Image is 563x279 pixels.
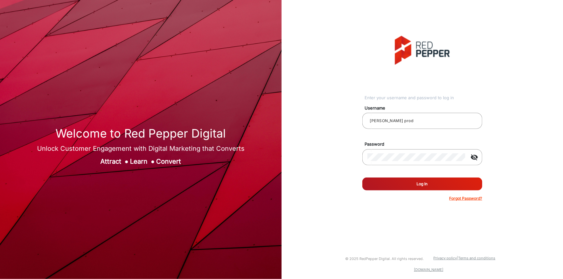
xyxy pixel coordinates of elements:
[414,267,443,272] a: [DOMAIN_NAME]
[365,95,482,101] div: Enter your username and password to log in
[346,256,424,261] small: © 2025 RedPepper Digital. All rights reserved.
[458,256,496,260] a: Terms and conditions
[151,158,155,165] span: ●
[367,117,477,125] input: Your username
[395,36,450,65] img: vmg-logo
[467,153,482,161] mat-icon: visibility_off
[37,157,245,166] div: Attract Learn Convert
[362,178,482,190] button: Log In
[125,158,128,165] span: ●
[360,141,490,148] mat-label: Password
[457,256,458,260] a: |
[360,105,490,111] mat-label: Username
[37,144,245,153] div: Unlock Customer Engagement with Digital Marketing that Converts
[37,127,245,140] h1: Welcome to Red Pepper Digital
[434,256,457,260] a: Privacy policy
[449,196,482,201] p: Forgot Password?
